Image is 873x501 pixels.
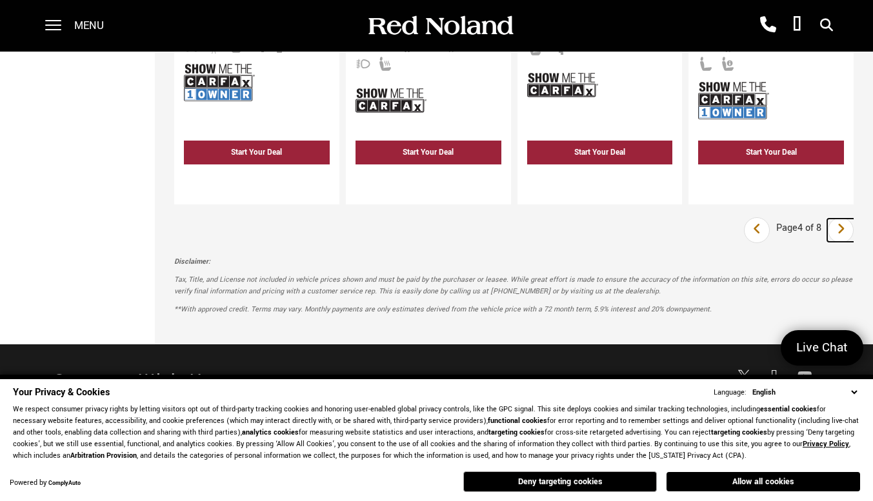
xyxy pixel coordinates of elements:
div: Start Your Deal [698,141,844,164]
div: Start Your Deal [403,147,454,158]
strong: functional cookies [488,416,547,426]
select: Language Select [749,386,860,398]
p: Tax, Title, and License not included in vehicle prices shown and must be paid by the purchaser or... [174,274,854,297]
img: Show Me the CARFAX 1-Owner Badge [698,77,769,124]
div: Language: [714,389,747,397]
div: undefined - Certified Pre-Owned 2024 Cadillac XT5 Premium Luxury With Navigation & AWD [527,168,673,192]
span: Memory Seats [720,57,736,67]
button: Deny targeting cookies [463,471,657,492]
h2: Connect With Us [54,364,215,400]
div: undefined - Pre-Owned 2023 Land Rover Discovery HSE R-Dynamic With Navigation & 4WD [356,168,501,192]
strong: targeting cookies [711,427,767,437]
div: Page 4 of 8 [770,217,828,243]
a: Open Twitter in a new window [731,364,757,390]
img: Show Me the CARFAX Badge [527,61,598,108]
div: Start Your Deal [527,141,673,164]
span: Heated Seats [527,42,543,52]
span: Heated Seats [377,57,393,67]
span: Leather Seats [698,57,714,67]
div: Start Your Deal [184,141,330,164]
p: We respect consumer privacy rights by letting visitors opt out of third-party tracking cookies an... [13,404,860,462]
a: Live Chat [781,330,863,366]
span: Your Privacy & Cookies [13,386,110,399]
a: ComplyAuto [48,479,81,487]
span: Keyless Entry [549,42,565,52]
a: previous page [743,219,771,242]
div: Start Your Deal [574,147,625,158]
a: Privacy Policy [803,439,849,449]
p: **With approved credit. Terms may vary. Monthly payments are only estimates derived from the vehi... [174,304,854,315]
strong: analytics cookies [242,427,299,437]
div: Start Your Deal [356,141,501,164]
div: Powered by [10,479,81,487]
strong: Disclaimer: [174,257,210,266]
img: Red Noland Auto Group [366,15,514,37]
div: Start Your Deal [231,147,282,158]
div: Start Your Deal [746,147,797,158]
span: Live Chat [790,339,854,357]
div: undefined - Certified Pre-Owned 2025 INFINITI QX50 SPORT With Navigation & AWD [698,168,844,192]
a: next page [827,219,855,242]
button: Allow all cookies [667,472,860,491]
strong: essential cookies [760,404,817,414]
img: Show Me the CARFAX Badge [356,77,426,124]
span: Fog Lights [356,57,371,67]
a: Open Facebook in a new window [761,364,787,389]
strong: Arbitration Provision [70,451,137,460]
strong: targeting cookies [488,427,545,437]
img: Show Me the CARFAX 1-Owner Badge [184,59,255,106]
div: undefined - Pre-Owned 2021 Ford Bronco Black Diamond 4WD [184,168,330,192]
